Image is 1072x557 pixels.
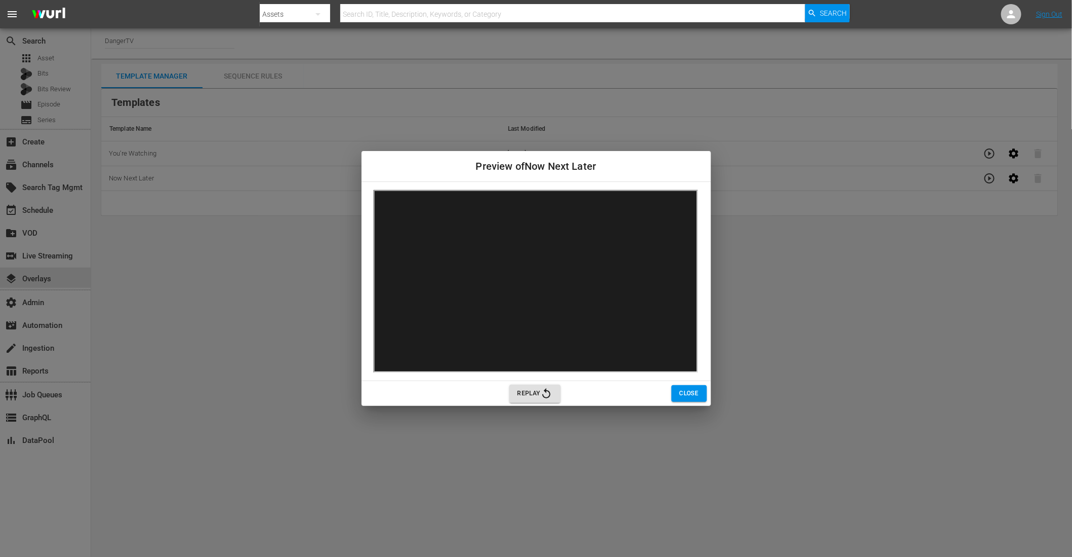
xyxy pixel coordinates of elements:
[680,388,699,399] span: Close
[820,4,847,22] span: Search
[24,3,73,26] img: ans4CAIJ8jUAAAAAAAAAAAAAAAAAAAAAAAAgQb4GAAAAAAAAAAAAAAAAAAAAAAAAJMjXAAAAAAAAAAAAAAAAAAAAAAAAgAT5G...
[671,385,707,402] button: Close
[518,388,552,400] span: Replay
[509,385,561,403] button: Replay
[1036,10,1062,18] a: Sign Out
[6,8,18,20] span: menu
[476,161,597,172] span: Preview of Now Next Later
